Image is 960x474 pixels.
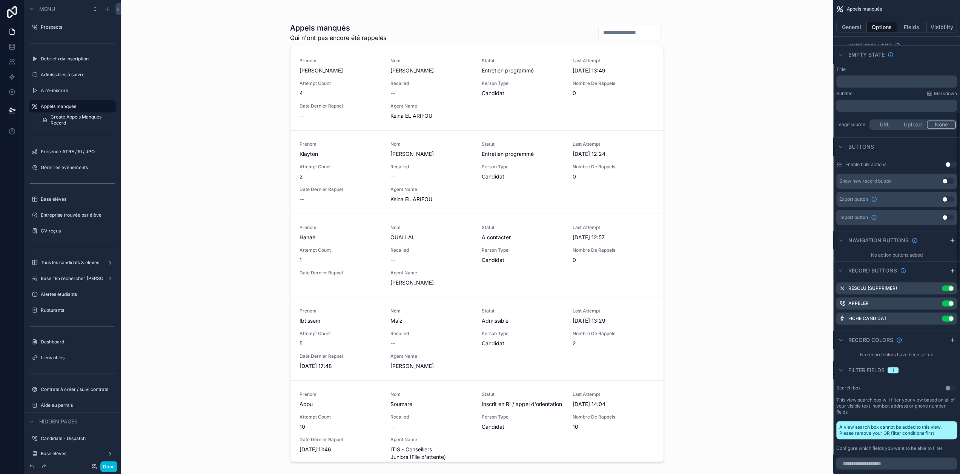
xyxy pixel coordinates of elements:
[926,91,957,97] a: Markdown
[848,336,893,344] span: Record colors
[41,275,104,282] label: Base "En recherche" [PERSON_NAME]
[848,285,897,291] label: Résolu (supprimer)
[833,249,960,261] div: No action buttons added
[836,421,957,439] div: A view search box cannot be added to this view. Please remove your OR filter conditions first
[836,385,861,391] label: Search box
[833,349,960,361] div: No record colors have been set up
[836,75,957,88] div: scrollable content
[41,355,112,361] label: Liens utiles
[848,143,874,151] span: Buttons
[39,5,55,13] span: Menu
[836,100,957,112] div: scrollable content
[51,114,112,126] span: Create Appels Manques Record
[41,339,112,345] label: Dashboard
[848,237,909,244] span: Navigation buttons
[41,402,112,408] label: Aide au permis
[848,51,885,58] span: Empty state
[39,418,78,425] span: Hidden pages
[41,149,112,155] label: Présence ATRE / RI / JPO
[899,120,927,129] button: Upload
[41,291,112,297] label: Alertes étudiants
[41,228,112,234] label: CV reçus
[41,451,101,457] label: Base élèves
[847,6,882,12] span: Appels manqués
[845,162,886,168] label: Enable bulk actions
[41,260,101,266] label: Tous les candidats & eleves
[867,22,897,32] button: Options
[38,114,116,126] a: Create Appels Manques Record
[848,267,897,274] span: Record buttons
[836,66,846,72] label: Title
[848,42,892,49] span: Sort And Limit
[41,307,112,313] label: Rupturants
[848,300,869,306] label: Appeler
[41,103,112,109] label: Appels manqués
[839,196,868,202] span: Export button
[892,367,894,373] div: 1
[839,214,868,220] span: Import button
[41,56,112,62] label: Debrief rdv inscription
[934,91,957,97] span: Markdown
[836,122,866,128] label: Image source
[41,165,112,171] label: Gérer les évènements
[927,120,956,129] button: None
[41,386,112,392] label: Contrats à créer / suivi contrats
[871,120,899,129] button: URL
[41,212,112,218] label: Entreprise trouvée par élève
[836,91,852,97] label: Subtitle
[836,397,957,415] label: This view search box will filter your view based on all of your visible text, number, address or ...
[927,22,957,32] button: Visibility
[41,436,112,442] label: Candidats - Dispatch
[100,461,117,472] button: Done
[848,315,887,322] label: Fiche candidat
[836,22,867,32] button: General
[848,366,885,374] span: Filter fields
[41,196,112,202] label: Base élèves
[897,22,927,32] button: Fields
[41,24,112,30] label: Prospects
[41,88,112,94] label: A ré-inscrire
[836,445,943,451] label: Configure which fields you want to be able to filter
[839,178,892,184] div: Show new record button
[41,72,112,78] label: Admissibles à suivre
